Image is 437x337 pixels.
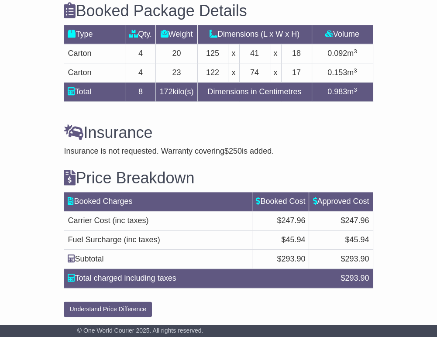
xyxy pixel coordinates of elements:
[309,250,373,269] td: $
[156,44,197,63] td: 20
[336,272,373,284] div: $
[281,63,312,83] td: 17
[345,235,369,244] span: $45.94
[312,63,373,83] td: m
[228,63,239,83] td: x
[64,63,125,83] td: Carton
[125,63,156,83] td: 4
[252,192,309,211] td: Booked Cost
[77,327,203,334] span: © One World Courier 2025. All rights reserved.
[281,254,305,263] span: 293.90
[312,83,373,102] td: m
[239,44,270,63] td: 41
[156,83,197,102] td: kilo(s)
[125,25,156,44] td: Qty.
[197,44,228,63] td: 125
[228,44,239,63] td: x
[252,250,309,269] td: $
[64,169,373,187] h3: Price Breakdown
[345,254,369,263] span: 293.90
[64,250,252,269] td: Subtotal
[197,83,312,102] td: Dimensions in Centimetres
[277,216,305,225] span: $247.96
[312,44,373,63] td: m
[64,83,125,102] td: Total
[124,235,160,244] span: (inc taxes)
[156,25,197,44] td: Weight
[281,235,305,244] span: $45.94
[327,49,347,58] span: 0.092
[354,86,357,93] sup: 3
[68,216,110,225] span: Carrier Cost
[64,44,125,63] td: Carton
[156,63,197,83] td: 23
[345,274,369,282] span: 293.90
[125,83,156,102] td: 8
[354,48,357,55] sup: 3
[64,192,252,211] td: Booked Charges
[327,68,347,77] span: 0.153
[309,192,373,211] td: Approved Cost
[64,147,373,156] div: Insurance is not requested. Warranty covering is added.
[197,63,228,83] td: 122
[341,216,369,225] span: $247.96
[159,87,172,96] span: 172
[354,67,357,74] sup: 3
[63,272,336,284] div: Total charged including taxes
[224,147,242,155] span: $250
[64,302,152,317] button: Understand Price Difference
[197,25,312,44] td: Dimensions (L x W x H)
[125,44,156,63] td: 4
[239,63,270,83] td: 74
[64,124,373,141] h3: Insurance
[113,216,149,225] span: (inc taxes)
[64,25,125,44] td: Type
[270,44,281,63] td: x
[68,235,121,244] span: Fuel Surcharge
[327,87,347,96] span: 0.983
[312,25,373,44] td: Volume
[64,2,373,20] h3: Booked Package Details
[281,44,312,63] td: 18
[270,63,281,83] td: x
